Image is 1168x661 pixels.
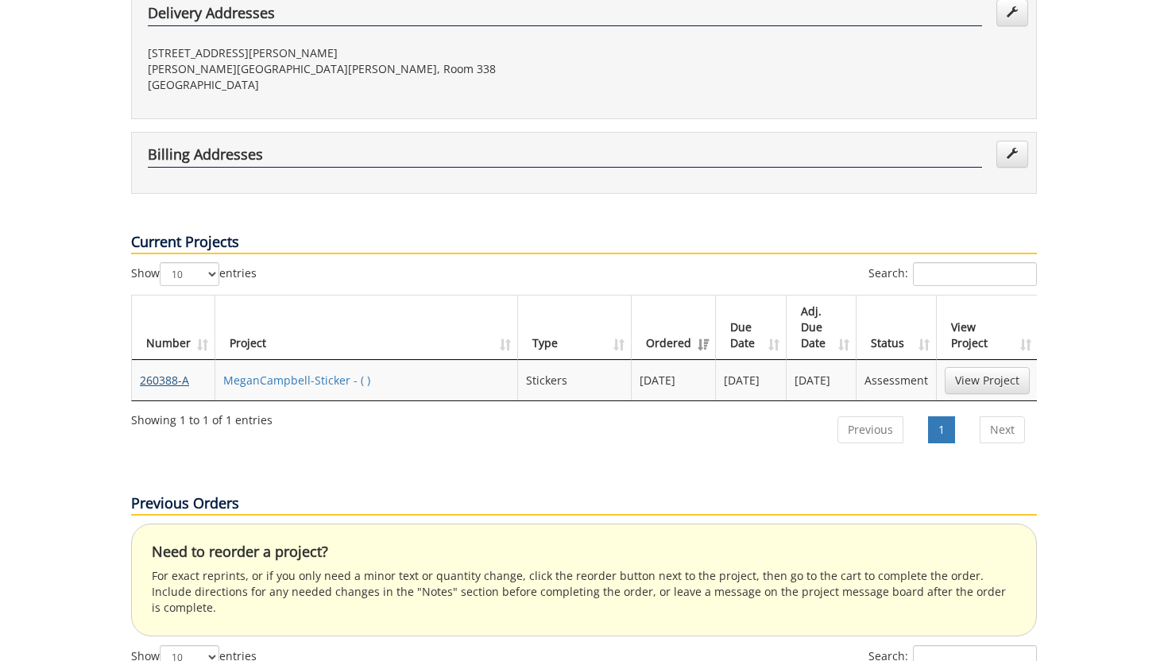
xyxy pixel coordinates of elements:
[518,296,632,360] th: Type: activate to sort column ascending
[148,6,982,26] h4: Delivery Addresses
[223,373,370,388] a: MeganCampbell-Sticker - ( )
[857,296,937,360] th: Status: activate to sort column ascending
[928,416,955,443] a: 1
[215,296,518,360] th: Project: activate to sort column ascending
[131,406,273,428] div: Showing 1 to 1 of 1 entries
[980,416,1025,443] a: Next
[140,373,189,388] a: 260388-A
[868,262,1037,286] label: Search:
[148,61,572,77] p: [PERSON_NAME][GEOGRAPHIC_DATA][PERSON_NAME], Room 338
[837,416,903,443] a: Previous
[148,147,982,168] h4: Billing Addresses
[132,296,215,360] th: Number: activate to sort column ascending
[152,544,1016,560] h4: Need to reorder a project?
[518,360,632,400] td: Stickers
[152,568,1016,616] p: For exact reprints, or if you only need a minor text or quantity change, click the reorder button...
[131,493,1037,516] p: Previous Orders
[131,232,1037,254] p: Current Projects
[148,45,572,61] p: [STREET_ADDRESS][PERSON_NAME]
[913,262,1037,286] input: Search:
[632,296,716,360] th: Ordered: activate to sort column ascending
[131,262,257,286] label: Show entries
[160,262,219,286] select: Showentries
[945,367,1030,394] a: View Project
[716,296,786,360] th: Due Date: activate to sort column ascending
[148,77,572,93] p: [GEOGRAPHIC_DATA]
[632,360,716,400] td: [DATE]
[996,141,1028,168] a: Edit Addresses
[787,296,857,360] th: Adj. Due Date: activate to sort column ascending
[857,360,937,400] td: Assessment
[937,296,1038,360] th: View Project: activate to sort column ascending
[716,360,786,400] td: [DATE]
[787,360,857,400] td: [DATE]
